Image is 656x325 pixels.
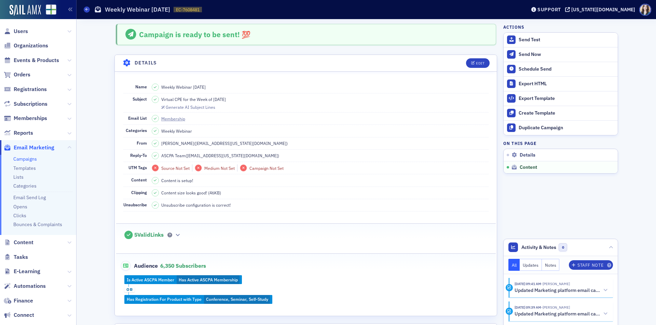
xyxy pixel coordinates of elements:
span: Virtual CPE for the Week of [DATE] [161,96,226,102]
span: Sarah Lowery [541,281,570,286]
button: Schedule Send [504,62,618,76]
span: Weekly Webinar [DATE] [161,84,206,90]
span: Content size looks good! (46KB) [161,190,221,196]
span: Activity & Notes [521,244,556,251]
span: 5 Valid Links [134,232,164,238]
div: Activity [506,308,513,315]
div: Send Now [519,51,614,58]
span: Content is setup! [161,177,193,183]
img: SailAMX [46,4,56,15]
a: Content [4,239,33,246]
a: Orders [4,71,30,78]
span: Reply-To [130,152,147,158]
a: Templates [13,165,36,171]
span: Content [131,177,147,182]
span: Medium Not Set [204,165,235,171]
span: Registrations [14,86,47,93]
span: Users [14,28,28,35]
a: Automations [4,282,46,290]
button: Notes [542,259,560,271]
a: Categories [13,183,37,189]
h5: Updated Marketing platform email campaign: Weekly Webinar [DATE] [515,311,600,317]
a: Export HTML [504,76,618,91]
span: Email List [128,115,147,121]
a: Users [4,28,28,35]
button: Staff Note [569,260,613,270]
a: Bounces & Complaints [13,221,62,227]
h4: Details [135,59,157,67]
div: Generate AI Subject Lines [166,105,215,109]
button: Edit [466,58,490,68]
span: Memberships [14,115,47,122]
div: Schedule Send [519,66,614,72]
button: Send Now [504,47,618,62]
a: Reports [4,129,33,137]
button: Send Test [504,33,618,47]
img: SailAMX [10,5,41,16]
button: [US_STATE][DOMAIN_NAME] [565,7,638,12]
span: E-Learning [14,268,40,275]
a: Subscriptions [4,100,47,108]
a: Opens [13,204,27,210]
span: Sarah Lowery [541,305,570,310]
h4: Actions [503,24,524,30]
button: Duplicate Campaign [504,120,618,135]
button: Generate AI Subject Lines [161,104,215,110]
span: 6,350 Subscribers [160,262,206,269]
div: Activity [506,284,513,291]
div: Send Test [519,37,614,43]
a: Create Template [504,106,618,120]
a: Email Marketing [4,144,54,151]
h5: Updated Marketing platform email campaign: Weekly Webinar [DATE] [515,287,600,294]
a: Clicks [13,212,26,219]
span: Finance [14,297,33,305]
span: Subject [133,96,147,102]
span: Audience [121,261,158,270]
div: Create Template [519,110,614,116]
span: Name [135,84,147,89]
span: Categories [126,128,147,133]
span: Content [520,164,537,171]
button: Updated Marketing platform email campaign: Weekly Webinar [DATE] [515,287,608,294]
span: Email Marketing [14,144,54,151]
span: Automations [14,282,46,290]
div: Export HTML [519,81,614,87]
time: 9/3/2025 09:39 AM [515,305,541,310]
span: Details [520,152,535,158]
h1: Weekly Webinar [DATE] [105,5,170,14]
span: Clipping [131,190,147,195]
span: Subscriptions [14,100,47,108]
span: Events & Products [14,57,59,64]
span: Campaign is ready to be sent! 💯 [139,30,250,39]
button: Updates [520,259,542,271]
div: Export Template [519,95,614,102]
a: E-Learning [4,268,40,275]
span: Tasks [14,253,28,261]
span: Source Not Set [161,165,190,171]
a: Organizations [4,42,48,49]
div: Staff Note [577,263,603,267]
a: Email Send Log [13,194,46,201]
a: Tasks [4,253,28,261]
span: Unsubscribe configuration is correct! [161,202,231,208]
span: UTM Tags [128,165,147,170]
span: Content [14,239,33,246]
div: Edit [476,61,484,65]
a: Lists [13,174,24,180]
a: Export Template [504,91,618,106]
span: Campaign Not Set [249,165,284,171]
span: Connect [14,311,34,319]
div: Support [537,6,561,13]
a: Events & Products [4,57,59,64]
span: Organizations [14,42,48,49]
h4: On this page [503,140,618,146]
a: Membership [161,116,191,122]
a: Connect [4,311,34,319]
div: [US_STATE][DOMAIN_NAME] [571,6,635,13]
a: Memberships [4,115,47,122]
a: Campaigns [13,156,37,162]
span: Orders [14,71,30,78]
span: Reports [14,129,33,137]
div: Duplicate Campaign [519,125,614,131]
